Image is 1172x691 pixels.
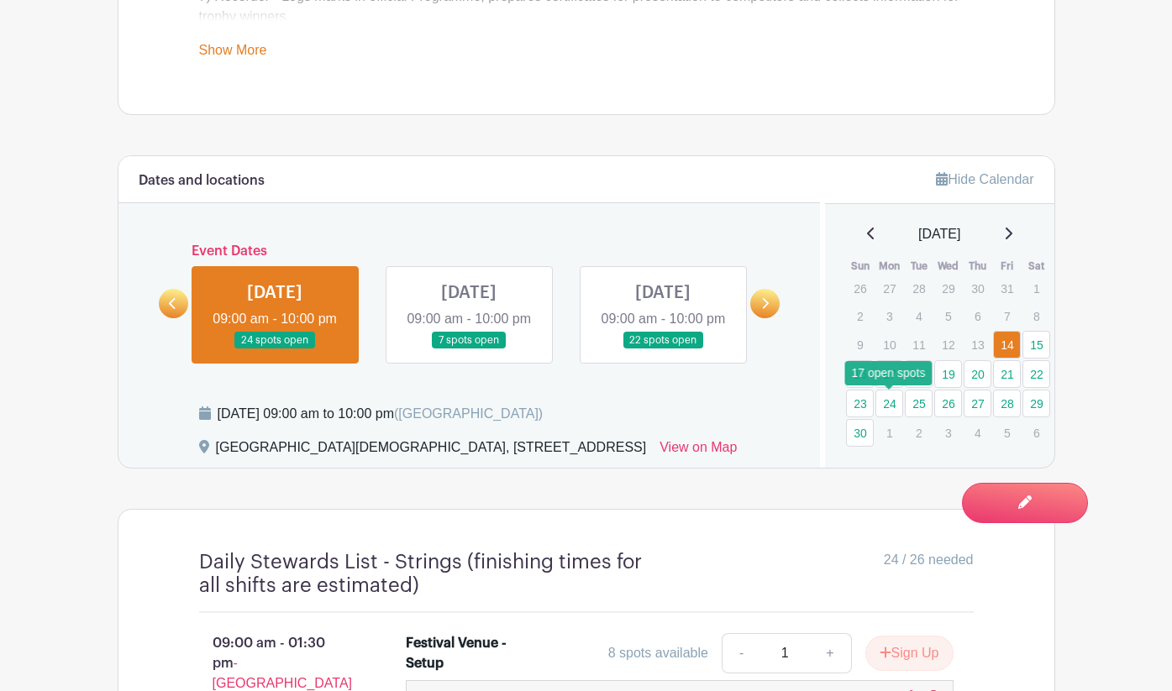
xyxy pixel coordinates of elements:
[845,258,875,275] th: Sun
[884,550,974,570] span: 24 / 26 needed
[188,243,751,259] h6: Event Dates
[993,303,1021,329] p: 7
[964,420,991,446] p: 4
[875,332,903,358] p: 10
[1022,258,1051,275] th: Sat
[1022,331,1050,359] a: 15
[846,275,874,301] p: 26
[964,303,991,329] p: 6
[993,275,1021,301] p: 31
[199,43,267,64] a: Show More
[1022,420,1050,446] p: 6
[964,275,991,301] p: 30
[934,275,962,301] p: 29
[846,390,874,417] a: 23
[934,360,962,388] a: 19
[722,633,760,673] a: -
[875,303,903,329] p: 3
[905,390,933,417] a: 25
[875,390,903,417] a: 24
[934,303,962,329] p: 5
[934,390,962,417] a: 26
[993,331,1021,359] a: 14
[964,390,991,417] a: 27
[1022,390,1050,417] a: 29
[875,275,903,301] p: 27
[406,633,523,673] div: Festival Venue - Setup
[1022,303,1050,329] p: 8
[394,406,543,421] span: ([GEOGRAPHIC_DATA])
[139,173,265,189] h6: Dates and locations
[846,332,874,358] p: 9
[904,258,933,275] th: Tue
[993,360,1021,388] a: 21
[905,420,933,446] p: 2
[934,420,962,446] p: 3
[992,258,1022,275] th: Fri
[993,390,1021,417] a: 28
[875,258,904,275] th: Mon
[865,636,954,671] button: Sign Up
[933,258,963,275] th: Wed
[809,633,851,673] a: +
[905,332,933,358] p: 11
[875,420,903,446] p: 1
[846,303,874,329] p: 2
[660,437,737,464] a: View on Map
[216,437,647,464] div: [GEOGRAPHIC_DATA][DEMOGRAPHIC_DATA], [STREET_ADDRESS]
[964,332,991,358] p: 13
[936,172,1033,186] a: Hide Calendar
[845,361,933,385] div: 17 open spots
[1022,360,1050,388] a: 22
[905,303,933,329] p: 4
[963,258,992,275] th: Thu
[918,224,960,244] span: [DATE]
[964,360,991,388] a: 20
[1022,275,1050,301] p: 1
[934,332,962,358] p: 12
[993,420,1021,446] p: 5
[846,419,874,447] a: 30
[608,643,708,663] div: 8 spots available
[218,404,544,424] div: [DATE] 09:00 am to 10:00 pm
[905,275,933,301] p: 28
[199,550,661,599] h4: Daily Stewards List - Strings (finishing times for all shifts are estimated)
